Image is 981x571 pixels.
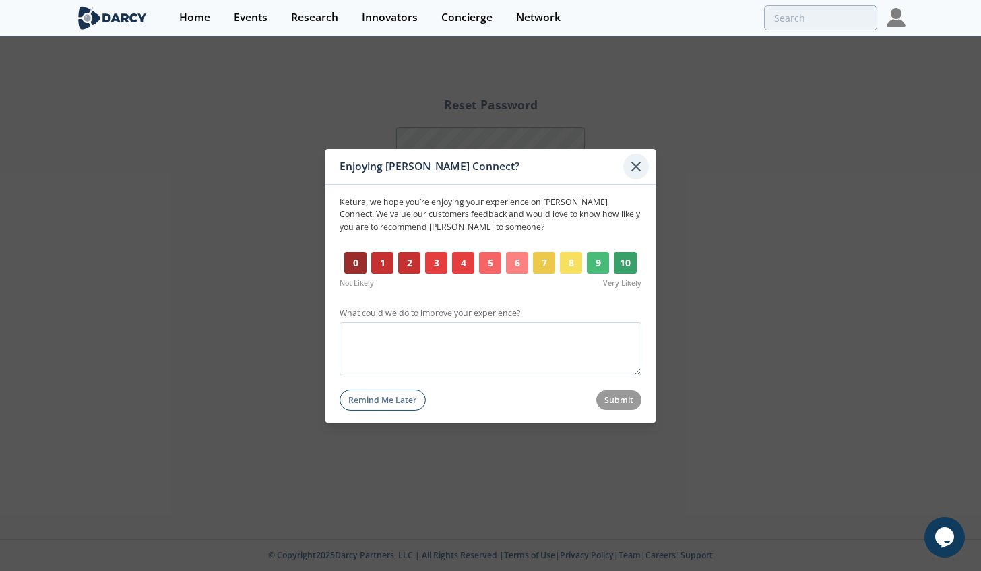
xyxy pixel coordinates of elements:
button: 10 [614,252,637,274]
button: 2 [398,252,420,274]
div: Events [234,12,267,23]
img: Profile [887,8,906,27]
button: 9 [587,252,609,274]
button: 3 [425,252,447,274]
span: Not Likely [340,278,374,289]
div: Concierge [441,12,493,23]
label: What could we do to improve your experience? [340,307,641,320]
div: Innovators [362,12,418,23]
p: Ketura , we hope you’re enjoying your experience on [PERSON_NAME] Connect. We value our customers... [340,196,641,233]
button: 6 [506,252,528,274]
div: Network [516,12,561,23]
button: 8 [560,252,582,274]
div: Enjoying [PERSON_NAME] Connect? [340,154,623,179]
button: 7 [533,252,555,274]
span: Very Likely [603,278,641,289]
button: Submit [596,390,642,410]
button: 0 [344,252,367,274]
img: logo-wide.svg [75,6,149,30]
button: 1 [371,252,393,274]
div: Home [179,12,210,23]
div: Research [291,12,338,23]
button: 4 [452,252,474,274]
button: 5 [479,252,501,274]
input: Advanced Search [764,5,877,30]
iframe: chat widget [924,517,968,558]
button: Remind Me Later [340,390,426,411]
